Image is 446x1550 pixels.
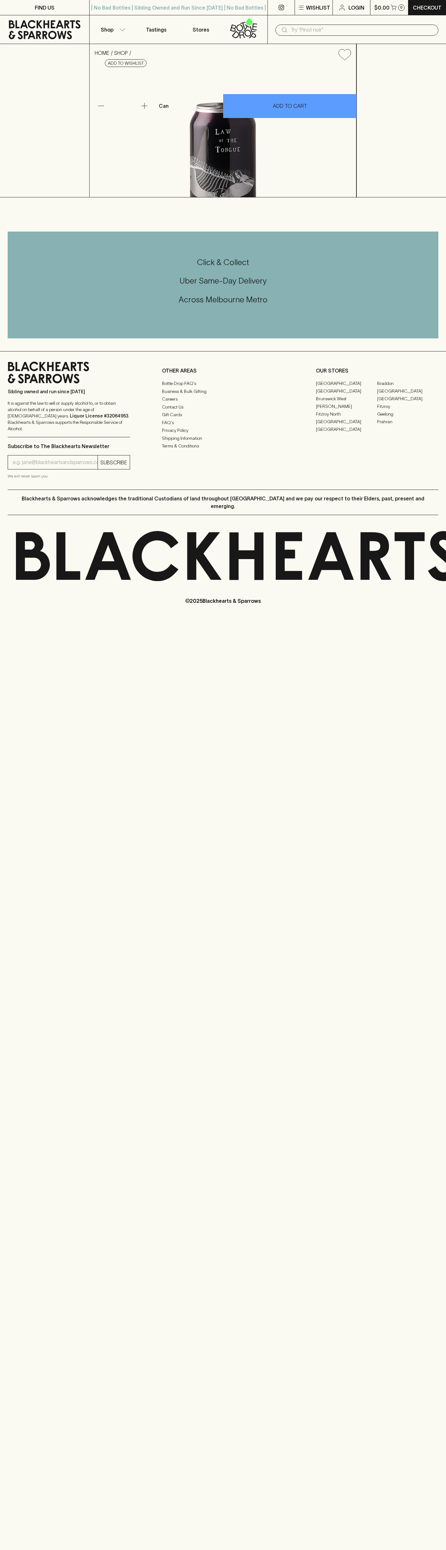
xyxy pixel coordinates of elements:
[413,4,442,11] p: Checkout
[348,4,364,11] p: Login
[306,4,330,11] p: Wishlist
[8,276,438,286] h5: Uber Same-Day Delivery
[162,442,284,450] a: Terms & Conditions
[377,402,438,410] a: Fitzroy
[162,403,284,411] a: Contact Us
[8,232,438,338] div: Call to action block
[162,434,284,442] a: Shipping Information
[377,395,438,402] a: [GEOGRAPHIC_DATA]
[316,380,377,387] a: [GEOGRAPHIC_DATA]
[179,15,223,44] a: Stores
[90,15,134,44] button: Shop
[13,457,98,468] input: e.g. jane@blackheartsandsparrows.com.au
[90,65,356,197] img: 50788.png
[316,410,377,418] a: Fitzroy North
[146,26,166,33] p: Tastings
[374,4,390,11] p: $0.00
[223,94,356,118] button: ADD TO CART
[400,6,403,9] p: 0
[134,15,179,44] a: Tastings
[273,102,307,110] p: ADD TO CART
[377,380,438,387] a: Braddon
[101,26,113,33] p: Shop
[100,459,127,466] p: SUBSCRIBE
[162,367,284,374] p: OTHER AREAS
[316,367,438,374] p: OUR STORES
[316,402,377,410] a: [PERSON_NAME]
[156,100,223,112] div: Can
[162,427,284,434] a: Privacy Policy
[162,395,284,403] a: Careers
[8,400,130,432] p: It is against the law to sell or supply alcohol to, or to obtain alcohol on behalf of a person un...
[316,387,377,395] a: [GEOGRAPHIC_DATA]
[316,418,377,425] a: [GEOGRAPHIC_DATA]
[162,411,284,419] a: Gift Cards
[8,294,438,305] h5: Across Melbourne Metro
[162,380,284,387] a: Bottle Drop FAQ's
[377,418,438,425] a: Prahran
[8,473,130,479] p: We will never spam you
[70,413,128,418] strong: Liquor License #32064953
[8,442,130,450] p: Subscribe to The Blackhearts Newsletter
[95,50,109,56] a: HOME
[8,388,130,395] p: Sibling owned and run since [DATE]
[377,387,438,395] a: [GEOGRAPHIC_DATA]
[159,102,169,110] p: Can
[98,455,130,469] button: SUBSCRIBE
[12,495,434,510] p: Blackhearts & Sparrows acknowledges the traditional Custodians of land throughout [GEOGRAPHIC_DAT...
[8,257,438,268] h5: Click & Collect
[114,50,128,56] a: SHOP
[377,410,438,418] a: Geelong
[162,419,284,426] a: FAQ's
[162,387,284,395] a: Business & Bulk Gifting
[105,59,147,67] button: Add to wishlist
[336,47,354,63] button: Add to wishlist
[193,26,209,33] p: Stores
[35,4,55,11] p: FIND US
[316,395,377,402] a: Brunswick West
[291,25,433,35] input: Try "Pinot noir"
[316,425,377,433] a: [GEOGRAPHIC_DATA]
